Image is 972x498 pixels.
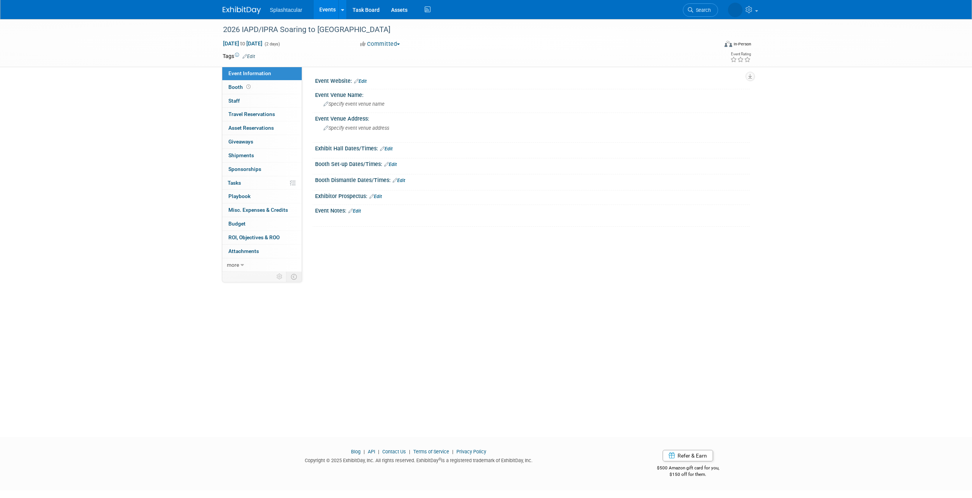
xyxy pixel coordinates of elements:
a: Budget [222,217,302,230]
span: to [239,40,246,47]
a: API [368,449,375,454]
span: Specify event venue address [323,125,389,131]
td: Tags [223,52,255,60]
div: Event Venue Address: [315,113,750,122]
div: 2026 IAPD/IPRA Soaring to [GEOGRAPHIC_DATA] [220,23,707,37]
div: Booth Dismantle Dates/Times: [315,174,750,184]
a: Edit [348,208,361,214]
span: Misc. Expenses & Credits [228,207,288,213]
div: Event Rating [730,52,751,56]
span: | [376,449,381,454]
td: Toggle Event Tabs [286,272,302,282]
sup: ® [438,457,441,461]
a: Event Information [222,67,302,80]
div: $150 off for them. [626,471,750,478]
div: Event Format [673,40,752,51]
span: Tasks [228,180,241,186]
span: more [227,262,239,268]
div: Booth Set-up Dates/Times: [315,158,750,168]
a: Travel Reservations [222,108,302,121]
span: Sponsorships [228,166,261,172]
span: Splashtacular [270,7,302,13]
span: Search [693,7,711,13]
span: Attachments [228,248,259,254]
span: [DATE] [DATE] [223,40,263,47]
a: Search [683,3,718,17]
span: Booth not reserved yet [245,84,252,90]
a: Contact Us [382,449,406,454]
div: Event Website: [315,75,750,85]
div: Event Venue Name: [315,89,750,99]
a: Edit [243,54,255,59]
span: ROI, Objectives & ROO [228,234,280,240]
span: Travel Reservations [228,111,275,117]
a: more [222,258,302,272]
span: Shipments [228,152,254,158]
img: Format-Inperson.png [725,41,732,47]
a: Shipments [222,149,302,162]
span: | [450,449,455,454]
a: Refer & Earn [663,450,713,461]
div: Exhibitor Prospectus: [315,190,750,200]
span: Playbook [228,193,251,199]
td: Personalize Event Tab Strip [273,272,286,282]
div: $500 Amazon gift card for you, [626,460,750,477]
button: Committed [357,40,403,48]
a: Edit [354,79,367,84]
a: Booth [222,81,302,94]
a: Tasks [222,176,302,190]
a: Edit [384,162,397,167]
a: Privacy Policy [456,449,486,454]
a: Asset Reservations [222,121,302,135]
a: ROI, Objectives & ROO [222,231,302,244]
a: Playbook [222,190,302,203]
img: Trinity Lawson [728,3,742,17]
div: Event Notes: [315,205,750,215]
a: Misc. Expenses & Credits [222,203,302,217]
div: Copyright © 2025 ExhibitDay, Inc. All rights reserved. ExhibitDay is a registered trademark of Ex... [223,455,615,464]
img: ExhibitDay [223,6,261,14]
a: Sponsorships [222,163,302,176]
span: | [407,449,412,454]
div: In-Person [733,41,751,47]
span: Giveaways [228,139,253,145]
span: Event Information [228,70,271,76]
span: | [362,449,367,454]
span: Specify event venue name [323,101,385,107]
a: Attachments [222,245,302,258]
span: (2 days) [264,42,280,47]
span: Budget [228,221,246,227]
a: Blog [351,449,361,454]
a: Giveaways [222,135,302,148]
div: Exhibit Hall Dates/Times: [315,143,750,153]
a: Edit [369,194,382,199]
a: Terms of Service [413,449,449,454]
a: Edit [380,146,393,151]
a: Edit [393,178,405,183]
span: Booth [228,84,252,90]
span: Asset Reservations [228,125,274,131]
a: Staff [222,94,302,108]
span: Staff [228,98,240,104]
